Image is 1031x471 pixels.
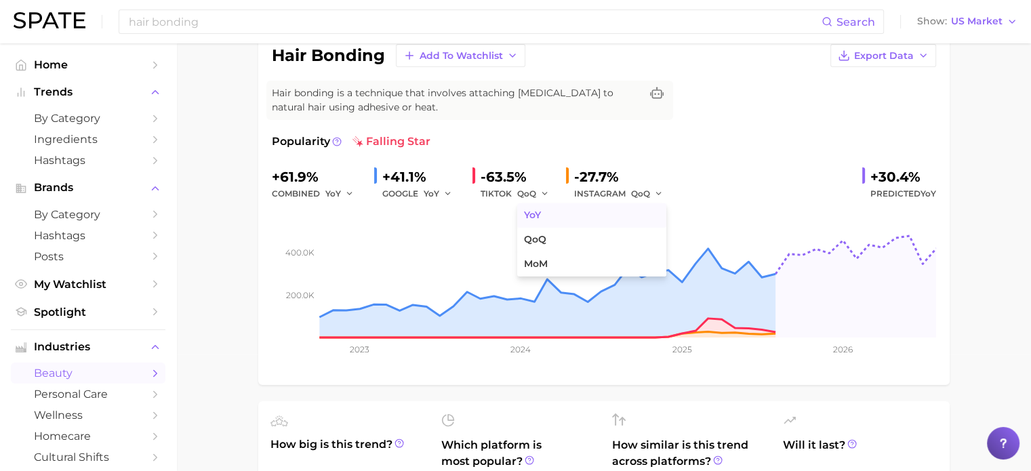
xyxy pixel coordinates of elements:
span: Brands [34,182,142,194]
span: cultural shifts [34,451,142,464]
tspan: 2023 [350,344,369,354]
span: Will it last? [783,437,937,470]
span: How big is this trend? [270,436,425,470]
span: Trends [34,86,142,98]
a: beauty [11,363,165,384]
tspan: 2024 [510,344,531,354]
span: My Watchlist [34,278,142,291]
div: INSTAGRAM [574,186,669,202]
span: Add to Watchlist [420,50,503,62]
button: Add to Watchlist [396,44,525,67]
button: Trends [11,82,165,102]
span: Hashtags [34,229,142,242]
tspan: 2025 [672,344,691,354]
span: Posts [34,250,142,263]
span: QoQ [524,234,546,245]
button: QoQ [517,186,550,202]
span: Popularity [272,134,330,150]
span: US Market [951,18,1003,25]
div: +41.1% [382,166,462,188]
a: My Watchlist [11,274,165,295]
span: How similar is this trend across platforms? [612,437,767,470]
tspan: 2026 [832,344,852,354]
span: wellness [34,409,142,422]
span: Home [34,58,142,71]
a: Hashtags [11,150,165,171]
a: homecare [11,426,165,447]
button: Industries [11,337,165,357]
button: YoY [424,186,453,202]
button: QoQ [631,186,664,202]
span: Ingredients [34,133,142,146]
span: QoQ [631,188,650,199]
span: falling star [352,134,430,150]
div: -27.7% [574,166,669,188]
a: personal care [11,384,165,405]
ul: QoQ [517,203,666,277]
span: by Category [34,112,142,125]
span: Hashtags [34,154,142,167]
div: -63.5% [481,166,555,188]
span: Industries [34,341,142,353]
button: Brands [11,178,165,198]
a: Hashtags [11,225,165,246]
img: falling star [352,136,363,147]
button: YoY [325,186,355,202]
div: +30.4% [870,166,936,188]
span: YoY [325,188,341,199]
span: personal care [34,388,142,401]
span: Search [836,16,875,28]
span: homecare [34,430,142,443]
img: SPATE [14,12,85,28]
input: Search here for a brand, industry, or ingredient [127,10,822,33]
button: Export Data [830,44,936,67]
a: wellness [11,405,165,426]
a: by Category [11,108,165,129]
div: GOOGLE [382,186,462,202]
span: MoM [524,258,548,270]
a: cultural shifts [11,447,165,468]
span: QoQ [517,188,536,199]
span: by Category [34,208,142,221]
span: Predicted [870,186,936,202]
div: +61.9% [272,166,363,188]
span: YoY [524,209,541,221]
span: YoY [921,188,936,199]
a: Ingredients [11,129,165,150]
a: Posts [11,246,165,267]
span: Show [917,18,947,25]
button: ShowUS Market [914,13,1021,30]
div: TIKTOK [481,186,555,202]
span: YoY [424,188,439,199]
a: Spotlight [11,302,165,323]
span: Spotlight [34,306,142,319]
span: Hair bonding is a technique that involves attaching [MEDICAL_DATA] to natural hair using adhesive... [272,86,641,115]
span: beauty [34,367,142,380]
span: Export Data [854,50,914,62]
a: by Category [11,204,165,225]
a: Home [11,54,165,75]
div: combined [272,186,363,202]
h1: hair bonding [272,47,385,64]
